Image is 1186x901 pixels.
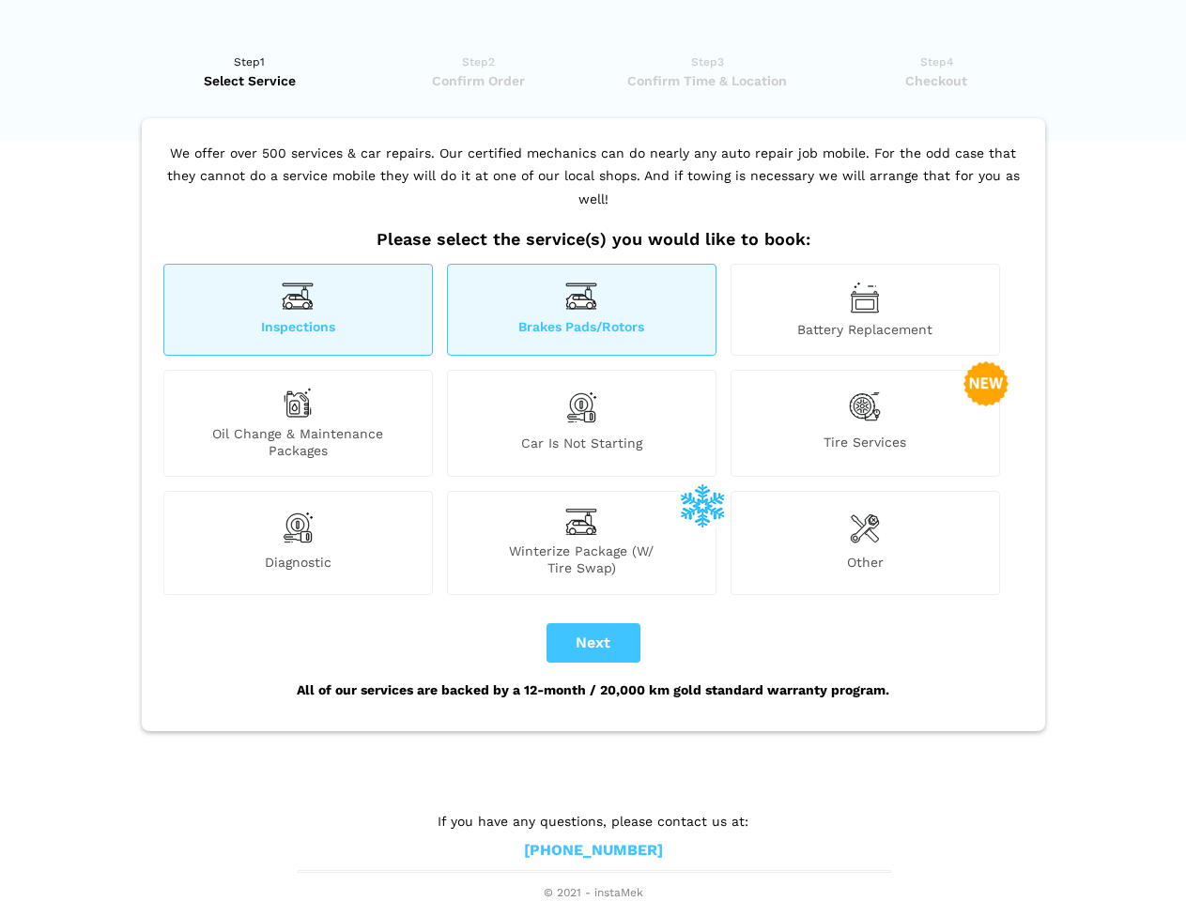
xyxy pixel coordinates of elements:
[828,71,1045,90] span: Checkout
[599,53,816,90] a: Step3
[159,142,1028,230] p: We offer over 500 services & car repairs. Our certified mechanics can do nearly any auto repair j...
[524,841,663,861] a: [PHONE_NUMBER]
[448,435,716,459] span: Car is not starting
[732,321,999,338] span: Battery Replacement
[828,53,1045,90] a: Step4
[159,663,1028,717] div: All of our services are backed by a 12-month / 20,000 km gold standard warranty program.
[164,425,432,459] span: Oil Change & Maintenance Packages
[599,71,816,90] span: Confirm Time & Location
[298,811,889,832] p: If you have any questions, please contact us at:
[370,71,587,90] span: Confirm Order
[448,542,716,576] span: Winterize Package (W/ Tire Swap)
[547,623,640,663] button: Next
[142,71,359,90] span: Select Service
[298,886,889,901] span: © 2021 - instaMek
[732,434,999,459] span: Tire Services
[732,554,999,576] span: Other
[142,53,359,90] a: Step1
[448,318,716,338] span: Brakes Pads/Rotors
[164,318,432,338] span: Inspections
[680,482,725,527] img: winterize-icon_1.png
[164,554,432,576] span: Diagnostic
[370,53,587,90] a: Step2
[963,361,1009,406] img: new-badge-2-48.png
[159,229,1028,250] h2: Please select the service(s) you would like to book:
